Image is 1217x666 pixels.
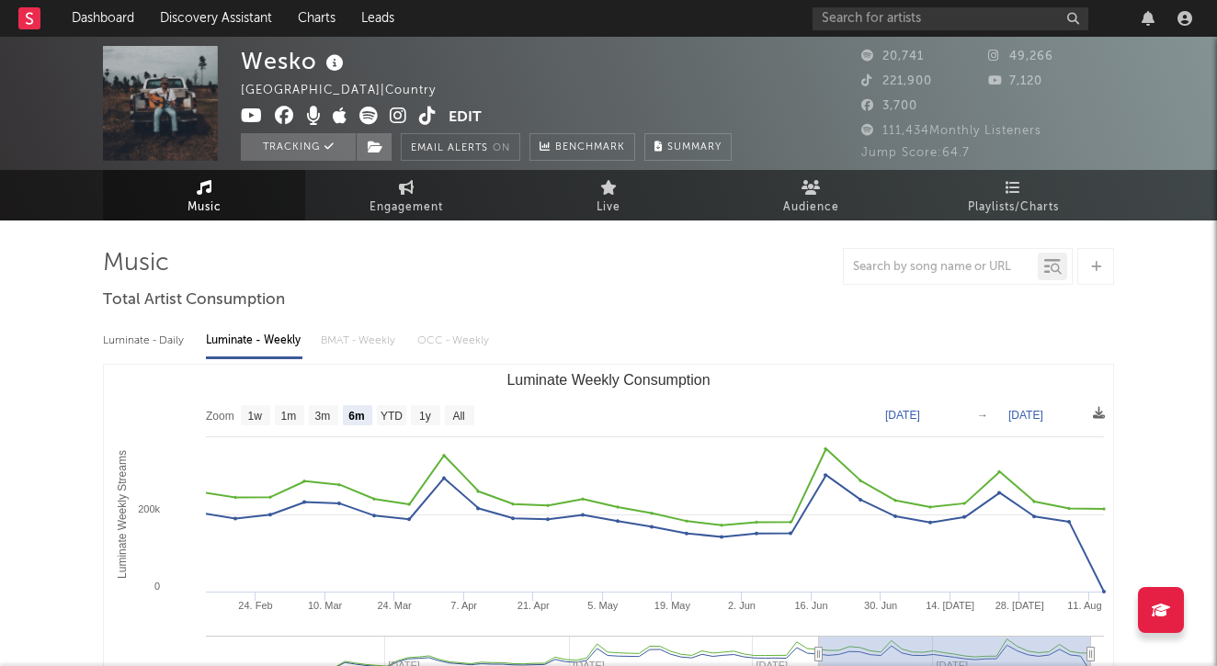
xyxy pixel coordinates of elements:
[506,372,710,388] text: Luminate Weekly Consumption
[241,133,356,161] button: Tracking
[370,197,443,219] span: Engagement
[377,600,412,611] text: 24. Mar
[529,133,635,161] a: Benchmark
[381,410,403,423] text: YTD
[206,325,302,356] div: Luminate - Weekly
[305,170,507,220] a: Engagement
[241,46,348,76] div: Wesko
[654,600,691,611] text: 19. May
[861,75,932,87] span: 221,900
[912,170,1114,220] a: Playlists/Charts
[308,600,343,611] text: 10. Mar
[419,410,431,423] text: 1y
[238,600,272,611] text: 24. Feb
[103,170,305,220] a: Music
[555,137,625,159] span: Benchmark
[241,80,457,102] div: [GEOGRAPHIC_DATA] | Country
[401,133,520,161] button: Email AlertsOn
[597,197,620,219] span: Live
[977,409,988,422] text: →
[452,410,464,423] text: All
[348,410,364,423] text: 6m
[968,197,1059,219] span: Playlists/Charts
[861,51,924,62] span: 20,741
[988,51,1053,62] span: 49,266
[864,600,897,611] text: 30. Jun
[644,133,732,161] button: Summary
[116,450,129,579] text: Luminate Weekly Streams
[493,143,510,153] em: On
[103,289,285,311] span: Total Artist Consumption
[188,197,222,219] span: Music
[861,100,917,112] span: 3,700
[450,600,477,611] text: 7. Apr
[844,260,1038,275] input: Search by song name or URL
[995,600,1044,611] text: 28. [DATE]
[248,410,263,423] text: 1w
[1067,600,1101,611] text: 11. Aug
[507,170,710,220] a: Live
[861,125,1041,137] span: 111,434 Monthly Listeners
[518,600,550,611] text: 21. Apr
[667,142,722,152] span: Summary
[988,75,1042,87] span: 7,120
[783,197,839,219] span: Audience
[885,409,920,422] text: [DATE]
[587,600,619,611] text: 5. May
[449,107,482,130] button: Edit
[861,147,970,159] span: Jump Score: 64.7
[103,325,188,356] div: Luminate - Daily
[315,410,331,423] text: 3m
[138,503,160,514] text: 200k
[794,600,827,611] text: 16. Jun
[154,581,160,592] text: 0
[813,7,1088,30] input: Search for artists
[728,600,756,611] text: 2. Jun
[206,410,234,423] text: Zoom
[926,600,974,611] text: 14. [DATE]
[281,410,297,423] text: 1m
[1008,409,1043,422] text: [DATE]
[710,170,912,220] a: Audience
